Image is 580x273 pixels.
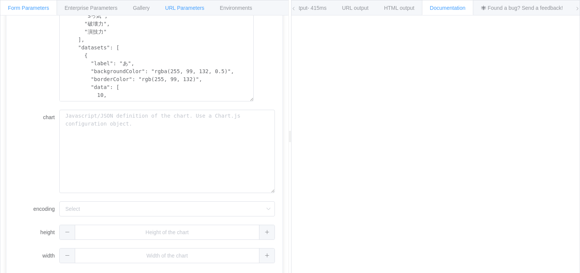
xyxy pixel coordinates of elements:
input: Select [59,201,275,216]
label: encoding [14,201,59,216]
span: Documentation [430,5,465,11]
label: width [14,248,59,263]
label: height [14,225,59,240]
span: Gallery [133,5,150,11]
input: Width of the chart [59,248,275,263]
label: chart [14,110,59,125]
span: Enterprise Parameters [65,5,117,11]
span: Environments [220,5,252,11]
span: URL output [342,5,369,11]
span: Form Parameters [8,5,49,11]
span: HTML output [384,5,414,11]
span: Image output [276,5,326,11]
span: 🕷 Found a bug? Send a feedback! [481,5,563,11]
span: - 415ms [307,5,327,11]
span: URL Parameters [165,5,204,11]
input: Height of the chart [59,225,275,240]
